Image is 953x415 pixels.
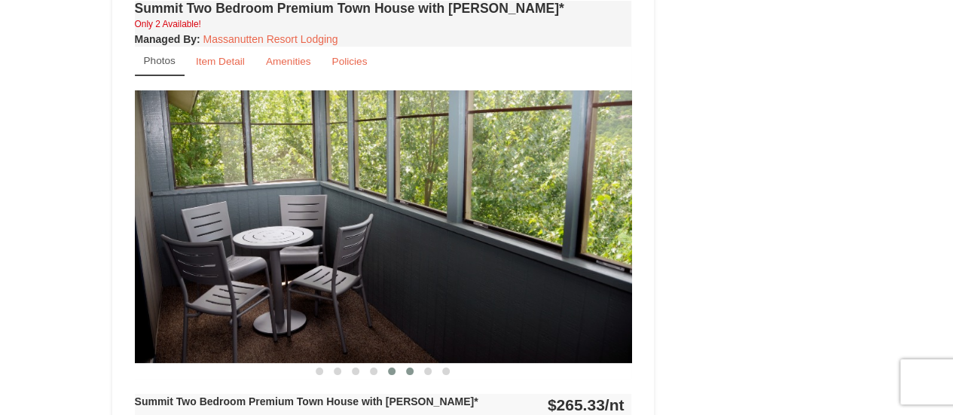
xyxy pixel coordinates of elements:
[322,47,377,76] a: Policies
[135,33,197,45] span: Managed By
[203,33,338,45] a: Massanutten Resort Lodging
[256,47,321,76] a: Amenities
[266,56,311,67] small: Amenities
[144,55,176,66] small: Photos
[135,395,478,407] strong: Summit Two Bedroom Premium Town House with [PERSON_NAME]*
[135,47,185,76] a: Photos
[135,33,200,45] strong: :
[135,1,632,16] h4: Summit Two Bedroom Premium Town House with [PERSON_NAME]*
[135,19,201,29] small: Only 2 Available!
[196,56,245,67] small: Item Detail
[605,396,625,413] span: /nt
[548,396,625,413] strong: $265.33
[135,90,632,362] img: 18876286-231-1f15dcc1.png
[186,47,255,76] a: Item Detail
[331,56,367,67] small: Policies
